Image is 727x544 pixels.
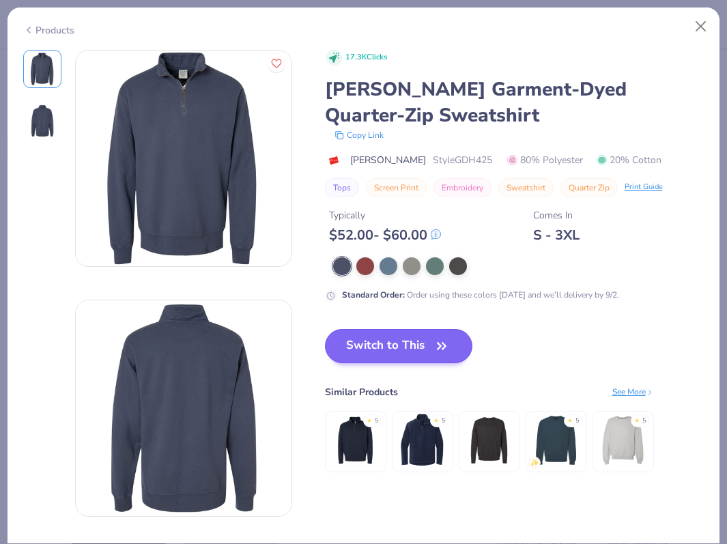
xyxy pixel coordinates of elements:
img: Russell Athletic Unisex Dri-Power® Crewneck Sweatshirt [595,413,651,468]
span: 17.3K Clicks [345,52,387,63]
div: Products [23,23,74,38]
div: 5 [375,416,378,426]
img: Front [76,51,291,266]
div: S - 3XL [533,227,580,244]
div: 5 [642,416,646,426]
span: 20% Cotton [597,153,661,167]
button: Switch to This [325,329,473,363]
span: Style GDH425 [433,153,492,167]
img: Hanes Perfect Fleece Crewneck Sweatshirt [461,413,517,468]
button: Screen Print [366,178,427,197]
img: Eddie Bauer 1/2-Zip Microfleece Jacket [395,413,450,468]
img: Gildan Softstyle® Fleece Crew Sweatshirt [528,413,584,468]
div: 5 [575,416,579,426]
div: [PERSON_NAME] Garment-Dyed Quarter-Zip Sweatshirt [325,76,704,128]
div: Typically [329,208,441,223]
button: Sweatshirt [498,178,554,197]
button: Embroidery [433,178,491,197]
div: ★ [367,416,372,422]
img: Back [26,104,59,137]
div: ★ [634,416,640,422]
img: Back [76,300,291,516]
div: $ 52.00 - $ 60.00 [329,227,441,244]
div: Similar Products [325,385,398,399]
button: Tops [325,178,359,197]
strong: Standard Order : [342,289,405,300]
button: Close [688,14,714,40]
div: ★ [433,416,439,422]
div: ★ [567,416,573,422]
div: Print Guide [625,182,663,193]
div: Comes In [533,208,580,223]
button: copy to clipboard [330,128,388,142]
div: See More [612,386,654,398]
img: brand logo [325,155,343,166]
button: Quarter Zip [560,178,618,197]
img: Next Level Apparel Unisex Fleece Quarter-Zip [328,413,383,468]
div: Order using these colors [DATE] and we’ll delivery by 9/2. [342,289,619,301]
div: 5 [442,416,445,426]
img: newest.gif [530,459,539,467]
button: Like [268,55,285,72]
span: [PERSON_NAME] [350,153,426,167]
span: 80% Polyester [507,153,583,167]
img: Front [26,53,59,85]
